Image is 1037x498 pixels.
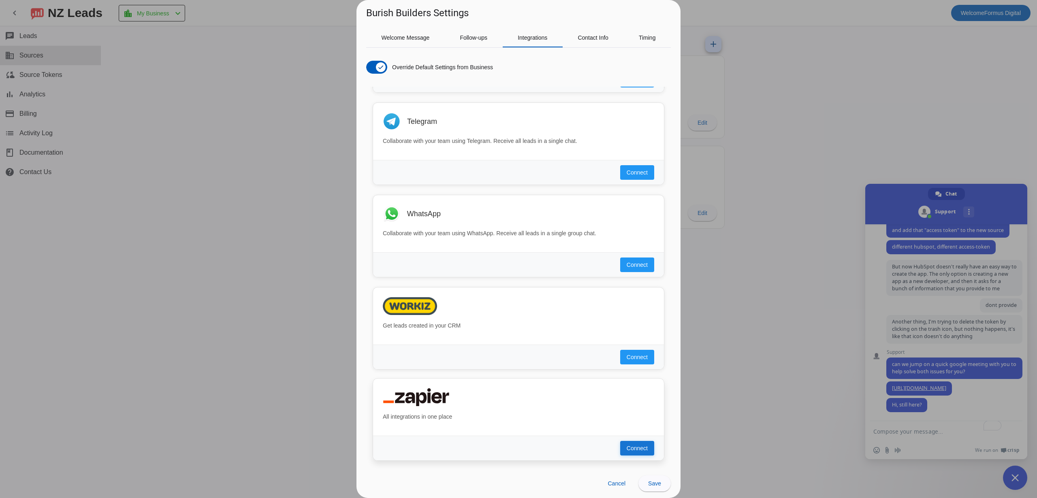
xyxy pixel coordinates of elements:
p: All integrations in one place [383,413,654,421]
button: Connect [620,441,654,455]
h3: WhatsApp [407,210,441,218]
p: Collaborate with your team using WhatsApp. Receive all leads in a single group chat. [383,229,654,238]
button: Connect [620,165,654,180]
span: Connect [627,168,648,177]
span: Follow-ups [460,35,487,40]
span: Timing [639,35,656,40]
p: Get leads created in your CRM [383,321,654,330]
img: WhatsApp [383,205,401,223]
span: Integrations [518,35,547,40]
p: Collaborate with your team using Telegram. Receive all leads in a single chat. [383,137,654,145]
button: Save [638,475,671,492]
button: Connect [620,350,654,364]
span: Connect [627,444,648,452]
img: Telegram [383,113,401,130]
h3: Telegram [407,117,437,126]
span: Connect [627,261,648,269]
h1: Burish Builders Settings [366,6,469,19]
span: Cancel [608,480,625,487]
button: Connect [620,258,654,272]
span: Connect [627,353,648,361]
span: Welcome Message [382,35,430,40]
span: Contact Info [578,35,608,40]
label: Override Default Settings from Business [390,63,493,71]
span: Save [648,480,661,487]
button: Cancel [601,475,632,492]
